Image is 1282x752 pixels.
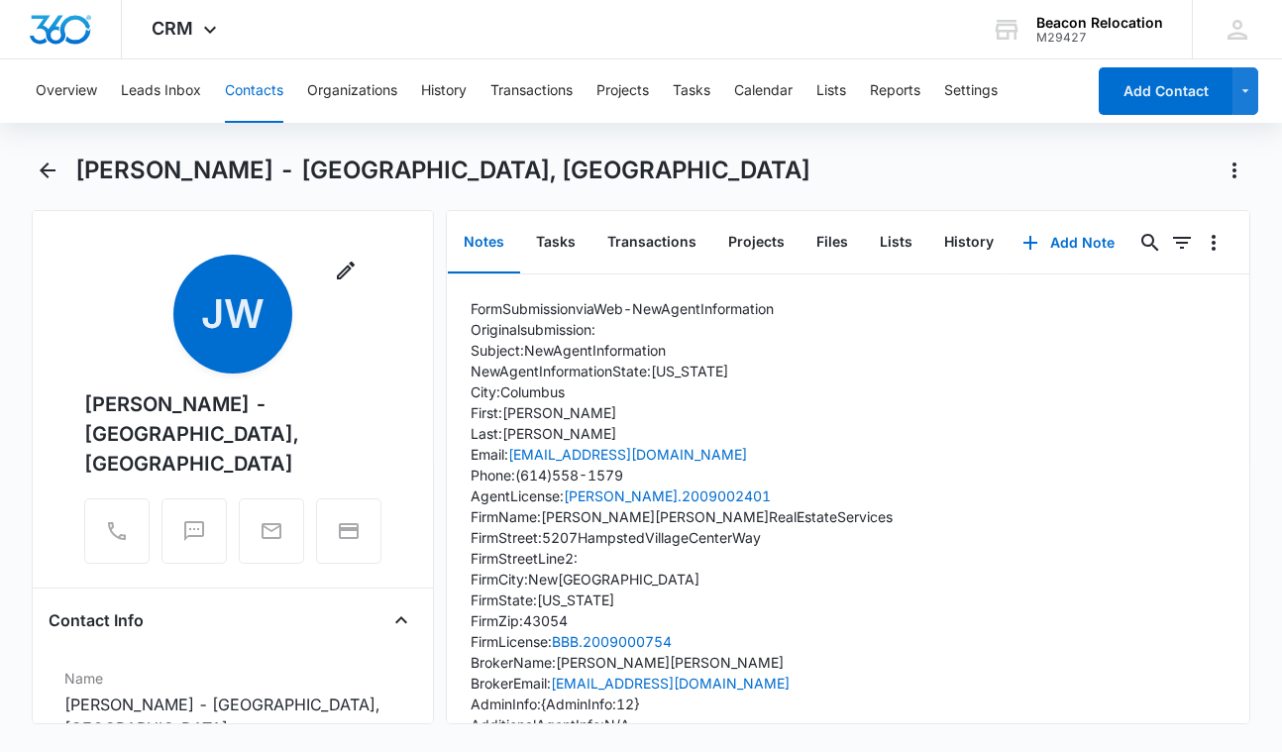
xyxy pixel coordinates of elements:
button: Transactions [490,59,573,123]
button: Contacts [225,59,283,123]
span: JW [173,255,292,374]
button: Tasks [520,212,591,273]
button: Filters [1166,227,1198,259]
a: [EMAIL_ADDRESS][DOMAIN_NAME] [508,446,747,463]
button: History [421,59,467,123]
div: [PERSON_NAME] - [GEOGRAPHIC_DATA], [GEOGRAPHIC_DATA] [84,389,381,479]
button: Close [385,604,417,636]
p: Firm State: [US_STATE] [471,590,893,610]
button: Transactions [591,212,712,273]
p: Subject: New Agent Information [471,340,893,361]
p: Firm Name: [PERSON_NAME] [PERSON_NAME] Real Estate Services [471,506,893,527]
div: account name [1036,15,1163,31]
button: Overflow Menu [1198,227,1229,259]
dd: [PERSON_NAME] - [GEOGRAPHIC_DATA], [GEOGRAPHIC_DATA] [64,693,401,740]
button: History [928,212,1010,273]
button: Add Note [1003,219,1134,267]
button: Lists [864,212,928,273]
button: Tasks [673,59,710,123]
button: Organizations [307,59,397,123]
label: Name [64,668,401,689]
button: Leads Inbox [121,59,201,123]
a: [PERSON_NAME].2009002401 [564,487,771,504]
button: Overview [36,59,97,123]
a: BBB.2009000754 [552,633,672,650]
h4: Contact Info [49,608,144,632]
div: account id [1036,31,1163,45]
button: Projects [596,59,649,123]
button: Lists [816,59,846,123]
button: Settings [944,59,998,123]
p: Broker Name: [PERSON_NAME] [PERSON_NAME] [471,652,893,673]
button: Calendar [734,59,793,123]
button: Files [801,212,864,273]
a: [EMAIL_ADDRESS][DOMAIN_NAME] [551,675,790,692]
p: Email: [471,444,893,465]
button: Projects [712,212,801,273]
button: Back [32,155,62,186]
p: City: Columbus [471,381,893,402]
button: Actions [1219,155,1250,186]
button: Add Contact [1099,67,1232,115]
p: Firm Street Line 2: [471,548,893,569]
p: Broker Email: [471,673,893,694]
p: Additional Agent Info: N/A [471,714,893,735]
p: Firm License: [471,631,893,652]
p: New Agent Information State: [US_STATE] [471,361,893,381]
p: Firm City: New [GEOGRAPHIC_DATA] [471,569,893,590]
div: Name[PERSON_NAME] - [GEOGRAPHIC_DATA], [GEOGRAPHIC_DATA] [49,660,417,749]
p: Firm Street: 5207 Hampsted Village Center Way [471,527,893,548]
p: Phone: (614) 558-1579 [471,465,893,485]
p: Form Submission via Web - New Agent Information [471,298,893,319]
p: Firm Zip: 43054 [471,610,893,631]
button: Notes [448,212,520,273]
p: First: [PERSON_NAME] [471,402,893,423]
h1: [PERSON_NAME] - [GEOGRAPHIC_DATA], [GEOGRAPHIC_DATA] [75,156,810,185]
button: Search... [1134,227,1166,259]
p: Original submission: [471,319,893,340]
p: Agent License: [471,485,893,506]
span: CRM [152,18,193,39]
button: Reports [870,59,920,123]
p: Last: [PERSON_NAME] [471,423,893,444]
p: Admin Info: {Admin Info:12} [471,694,893,714]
